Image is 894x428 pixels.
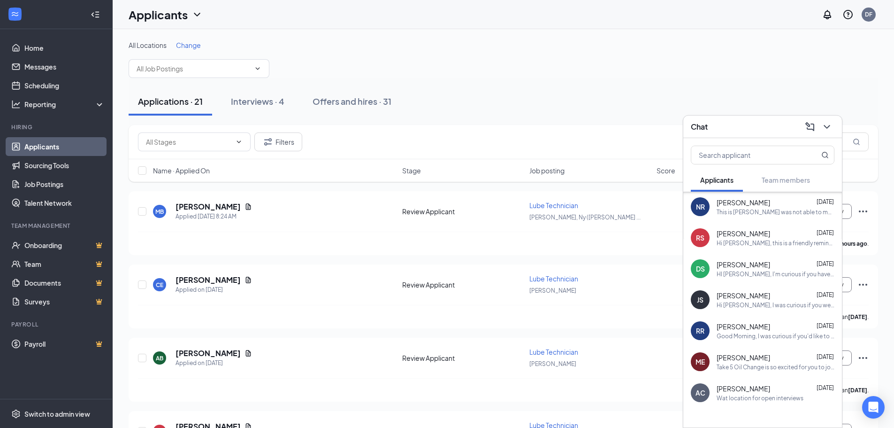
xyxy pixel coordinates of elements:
[231,95,284,107] div: Interviews · 4
[155,208,164,216] div: MB
[262,136,274,148] svg: Filter
[24,255,105,273] a: TeamCrown
[24,137,105,156] a: Applicants
[717,260,770,269] span: [PERSON_NAME]
[402,280,524,289] div: Review Applicant
[695,388,705,397] div: AC
[691,122,708,132] h3: Chat
[176,358,252,368] div: Applied on [DATE]
[129,7,188,23] h1: Applicants
[857,206,869,217] svg: Ellipses
[697,295,703,304] div: JS
[717,239,834,247] div: Hi [PERSON_NAME], this is a friendly reminder. Your meeting with Take 5 Oil Change for Lube Techn...
[696,264,705,273] div: DS
[245,350,252,357] svg: Document
[842,9,854,20] svg: QuestionInfo
[817,291,834,298] span: [DATE]
[848,387,867,394] b: [DATE]
[156,354,163,362] div: AB
[700,176,734,184] span: Applicants
[717,301,834,309] div: Hi [PERSON_NAME], I was curious if you were still interested in a position here at Take 5 and if ...
[191,9,203,20] svg: ChevronDown
[138,95,203,107] div: Applications · 21
[865,10,872,18] div: DF
[529,348,578,356] span: Lube Technician
[24,236,105,255] a: OnboardingCrown
[717,363,834,371] div: Take 5 Oil Change is so excited for you to join our team! Do you know anyone else who might be in...
[696,326,704,335] div: RR
[137,63,250,74] input: All Job Postings
[717,394,803,402] div: Wat location for open interviews
[313,95,391,107] div: Offers and hires · 31
[176,212,252,221] div: Applied [DATE] 8:24 AM
[529,166,565,175] span: Job posting
[11,222,103,230] div: Team Management
[176,348,241,358] h5: [PERSON_NAME]
[717,198,770,207] span: [PERSON_NAME]
[821,121,833,132] svg: ChevronDown
[836,240,867,247] b: 6 hours ago
[717,208,834,216] div: This is [PERSON_NAME] was not able to make the interview I apologize
[696,233,704,242] div: RS
[657,166,675,175] span: Score
[717,384,770,393] span: [PERSON_NAME]
[11,320,103,328] div: Payroll
[717,270,834,278] div: HI [PERSON_NAME], I'm curious if you have time [DATE] to come in to the [GEOGRAPHIC_DATA] locatio...
[24,335,105,353] a: PayrollCrown
[146,137,231,147] input: All Stages
[848,313,867,320] b: [DATE]
[696,202,705,211] div: NR
[691,146,802,164] input: Search applicant
[529,287,576,294] span: [PERSON_NAME]
[817,229,834,236] span: [DATE]
[717,229,770,238] span: [PERSON_NAME]
[762,176,810,184] span: Team members
[24,57,105,76] a: Messages
[529,274,578,283] span: Lube Technician
[24,194,105,212] a: Talent Network
[695,357,705,366] div: ME
[91,10,100,19] svg: Collapse
[24,76,105,95] a: Scheduling
[804,121,816,132] svg: ComposeMessage
[235,138,243,146] svg: ChevronDown
[817,384,834,391] span: [DATE]
[245,203,252,210] svg: Document
[529,214,641,221] span: [PERSON_NAME], Ny ([PERSON_NAME] ...
[402,353,524,363] div: Review Applicant
[857,279,869,290] svg: Ellipses
[24,409,90,419] div: Switch to admin view
[176,41,201,49] span: Change
[24,292,105,311] a: SurveysCrown
[717,322,770,331] span: [PERSON_NAME]
[24,273,105,292] a: DocumentsCrown
[402,207,524,216] div: Review Applicant
[176,275,241,285] h5: [PERSON_NAME]
[802,119,818,134] button: ComposeMessage
[817,353,834,360] span: [DATE]
[717,291,770,300] span: [PERSON_NAME]
[24,175,105,194] a: Job Postings
[822,9,833,20] svg: Notifications
[529,201,578,210] span: Lube Technician
[254,132,302,151] button: Filter Filters
[254,65,261,72] svg: ChevronDown
[402,166,421,175] span: Stage
[11,100,21,109] svg: Analysis
[176,285,252,295] div: Applied on [DATE]
[24,156,105,175] a: Sourcing Tools
[129,41,167,49] span: All Locations
[817,260,834,267] span: [DATE]
[817,198,834,205] span: [DATE]
[529,360,576,367] span: [PERSON_NAME]
[817,322,834,329] span: [DATE]
[857,352,869,364] svg: Ellipses
[11,409,21,419] svg: Settings
[819,119,834,134] button: ChevronDown
[717,332,834,340] div: Good Morning, I was curious if you'd like to come in to have a conversation about employment here...
[156,281,163,289] div: CE
[24,39,105,57] a: Home
[10,9,20,19] svg: WorkstreamLogo
[862,396,885,419] div: Open Intercom Messenger
[717,353,770,362] span: [PERSON_NAME]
